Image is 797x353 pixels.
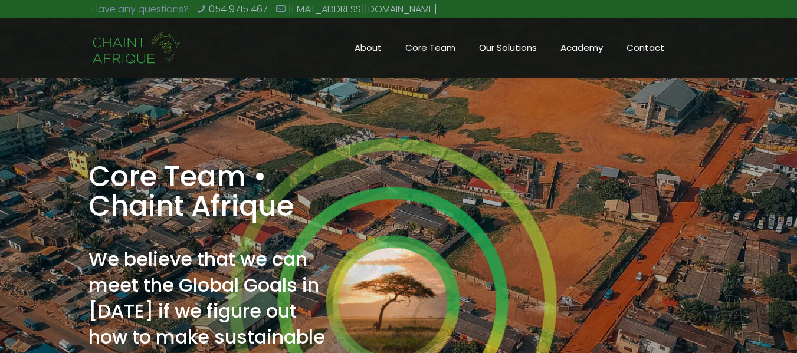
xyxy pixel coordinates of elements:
span: Core Team [393,39,467,57]
a: Contact [615,18,676,77]
a: Academy [549,18,615,77]
h1: Core Team • Chaint Afrique [88,162,334,221]
a: Our Solutions [467,18,549,77]
span: Academy [549,39,615,57]
img: Chaint_Afrique-20 [92,31,182,66]
a: 054 9715 467 [209,2,268,16]
span: About [343,39,393,57]
span: Our Solutions [467,39,549,57]
a: About [343,18,393,77]
span: Contact [615,39,676,57]
a: Chaint Afrique [92,18,182,77]
a: [EMAIL_ADDRESS][DOMAIN_NAME] [288,2,437,16]
a: Core Team [393,18,467,77]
